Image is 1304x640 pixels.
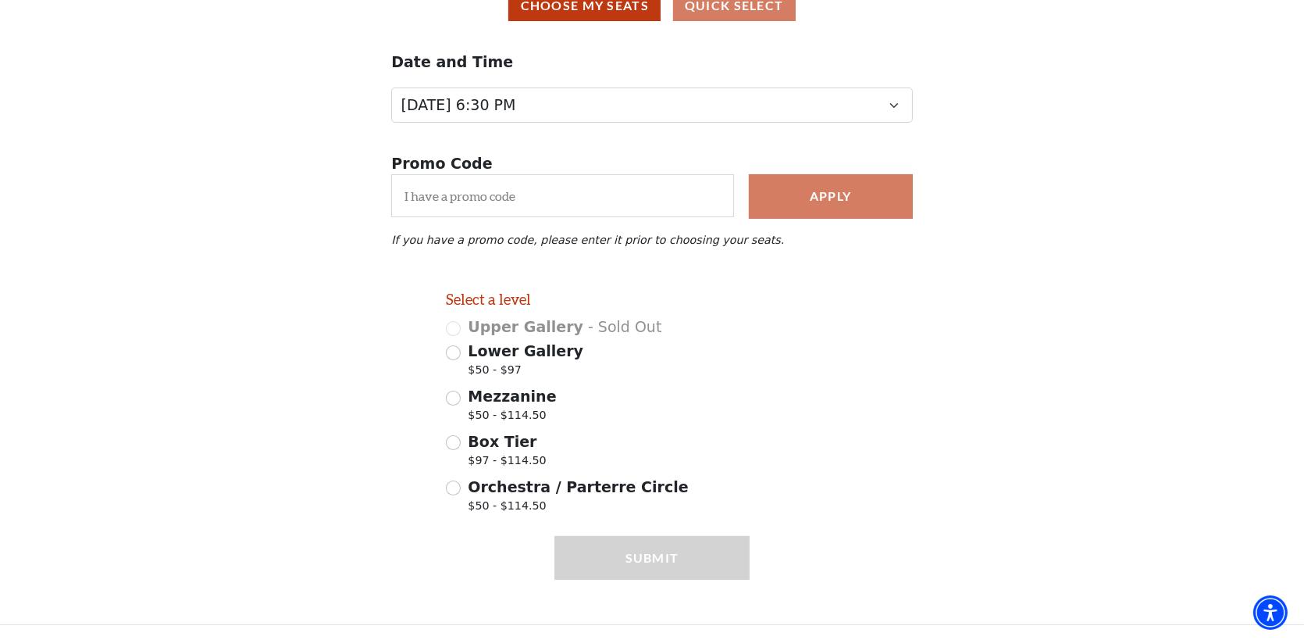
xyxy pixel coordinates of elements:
[468,478,688,495] span: Orchestra / Parterre Circle
[1253,595,1288,630] div: Accessibility Menu
[468,342,583,359] span: Lower Gallery
[391,51,912,73] p: Date and Time
[468,452,546,474] span: $97 - $114.50
[391,234,912,246] p: If you have a promo code, please enter it prior to choosing your seats.
[468,498,688,519] span: $50 - $114.50
[391,152,912,175] p: Promo Code
[468,362,583,383] span: $50 - $97
[468,407,556,428] span: $50 - $114.50
[468,388,556,405] span: Mezzanine
[446,291,750,309] h2: Select a level
[468,433,536,450] span: Box Tier
[468,318,583,335] span: Upper Gallery
[391,174,734,217] input: I have a promo code
[588,318,661,335] span: - Sold Out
